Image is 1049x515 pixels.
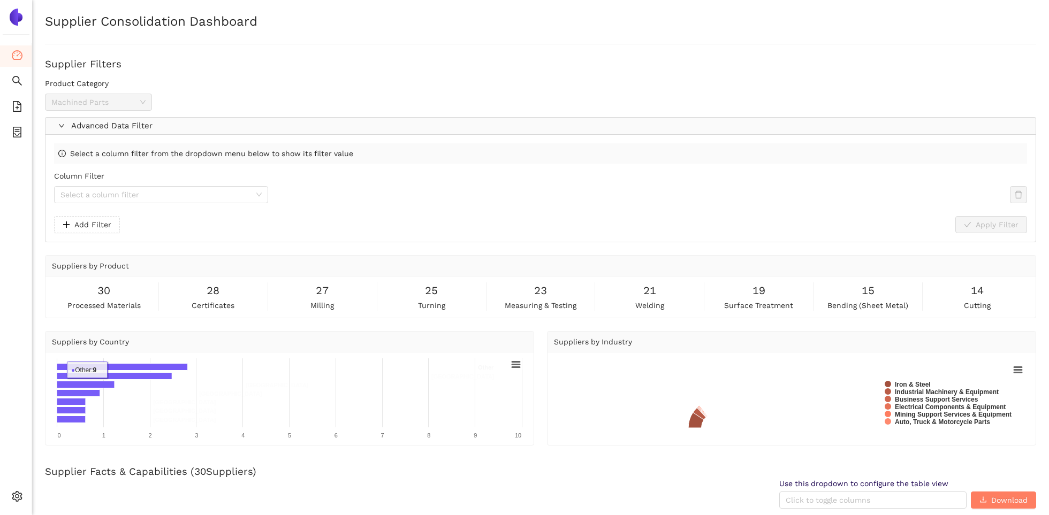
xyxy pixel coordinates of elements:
text: [GEOGRAPHIC_DATA] [153,408,216,414]
span: Use this dropdown to configure the table view [779,479,967,489]
span: 19 [752,282,765,299]
button: delete [1010,186,1027,203]
text: Auto, Truck & Motorcycle Parts [895,418,990,426]
span: container [12,123,22,144]
text: Industrial Machinery & Equipment [895,388,999,396]
span: measuring & testing [505,299,576,311]
span: right [58,122,65,129]
span: 27 [316,282,329,299]
text: 3 [195,432,198,439]
span: certificates [192,299,234,311]
text: Business Support Services [895,396,978,403]
text: 9 [474,432,477,439]
span: 21 [643,282,656,299]
img: Logo [7,9,25,26]
span: milling [310,299,334,311]
span: welding [635,299,664,311]
span: Suppliers by Country [52,337,129,346]
text: Iron & Steel [895,381,931,388]
span: plus [63,221,70,229]
span: Add Filter [74,219,111,230]
span: surface treatment [724,299,793,311]
text: Electrical Components & Equipment [895,403,1006,411]
text: [GEOGRAPHIC_DATA] [431,373,495,380]
span: download [979,496,987,504]
span: Suppliers by Product [52,262,129,270]
text: [GEOGRAPHIC_DATA] [153,417,216,423]
div: Advanced Data Filter [45,118,1036,135]
label: Product Category [45,78,109,89]
text: 8 [427,432,430,439]
span: processed materials [67,299,141,311]
span: file-add [12,97,22,119]
span: Download [991,494,1028,506]
text: 5 [288,432,291,439]
span: setting [12,487,22,509]
span: turning [418,299,445,311]
text: Other [478,364,494,371]
span: 25 [425,282,438,299]
text: 0 [57,432,60,439]
h3: Supplier Facts & Capabilities ( 30 Suppliers) [45,465,1036,479]
span: 14 [971,282,984,299]
text: 6 [335,432,338,439]
button: downloadDownload [971,491,1036,509]
h3: Supplier Filters [45,57,1036,71]
span: 23 [534,282,547,299]
text: Mining Support Services & Equipment [895,411,1012,418]
text: 4 [241,432,245,439]
span: dashboard [12,46,22,67]
span: cutting [964,299,991,311]
span: info-circle [58,150,66,157]
text: [GEOGRAPHIC_DATA] [153,399,216,405]
span: 30 [97,282,110,299]
button: plusAdd Filter [54,216,120,233]
span: bending (sheet metal) [827,299,908,311]
button: checkApply Filter [955,216,1027,233]
span: Advanced Data Filter [71,120,1031,133]
text: 10 [515,432,521,439]
h2: Supplier Consolidation Dashboard [45,13,1036,31]
text: 7 [381,432,384,439]
text: 1 [102,432,105,439]
span: Suppliers by Industry [554,337,632,346]
label: Column Filter [54,170,104,182]
span: Select a column filter from the dropdown menu below to show its filter value [70,148,353,159]
span: 15 [862,282,875,299]
span: 28 [207,282,219,299]
text: 2 [149,432,152,439]
text: [GEOGRAPHIC_DATA] [246,382,309,388]
span: search [12,72,22,93]
text: [GEOGRAPHIC_DATA] [199,390,262,397]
